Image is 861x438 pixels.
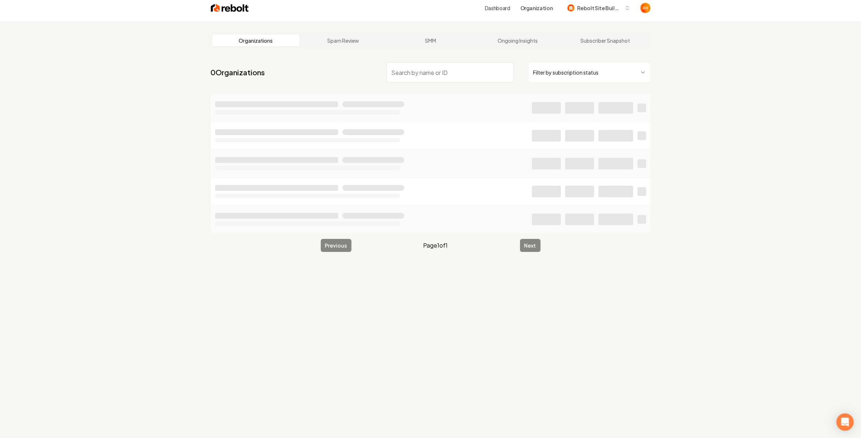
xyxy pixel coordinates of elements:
img: Anthony Hurgoi [640,3,651,13]
a: Spam Review [299,35,387,46]
a: 0Organizations [211,67,265,77]
span: Rebolt Site Builder [577,4,622,12]
div: Open Intercom Messenger [836,413,854,431]
img: Rebolt Site Builder [567,4,575,12]
button: Organization [516,1,557,14]
a: Subscriber Snapshot [562,35,649,46]
a: SMM [387,35,474,46]
button: Open user button [640,3,651,13]
a: Ongoing Insights [474,35,562,46]
input: Search by name or ID [387,62,514,83]
a: Organizations [212,35,300,46]
img: Rebolt Logo [211,3,249,13]
span: Page 1 of 1 [423,241,448,250]
a: Dashboard [485,4,510,12]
